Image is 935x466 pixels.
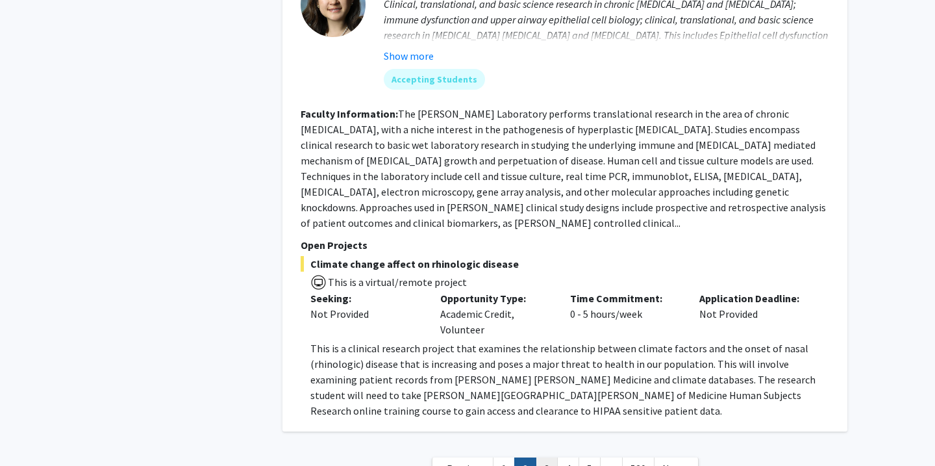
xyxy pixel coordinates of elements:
[570,291,680,306] p: Time Commitment:
[301,107,398,120] b: Faculty Information:
[384,48,434,64] button: Show more
[310,341,829,419] p: This is a clinical research project that examines the relationship between climate factors and th...
[560,291,690,337] div: 0 - 5 hours/week
[310,306,421,322] div: Not Provided
[327,276,467,289] span: This is a virtual/remote project
[690,291,819,337] div: Not Provided
[384,69,485,90] mat-chip: Accepting Students
[10,408,55,456] iframe: Chat
[301,107,826,229] fg-read-more: The [PERSON_NAME] Laboratory performs translational research in the area of chronic [MEDICAL_DATA...
[301,237,829,253] p: Open Projects
[430,291,560,337] div: Academic Credit, Volunteer
[699,291,810,306] p: Application Deadline:
[440,291,551,306] p: Opportunity Type:
[301,256,829,272] span: Climate change affect on rhinologic disease
[310,291,421,306] p: Seeking:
